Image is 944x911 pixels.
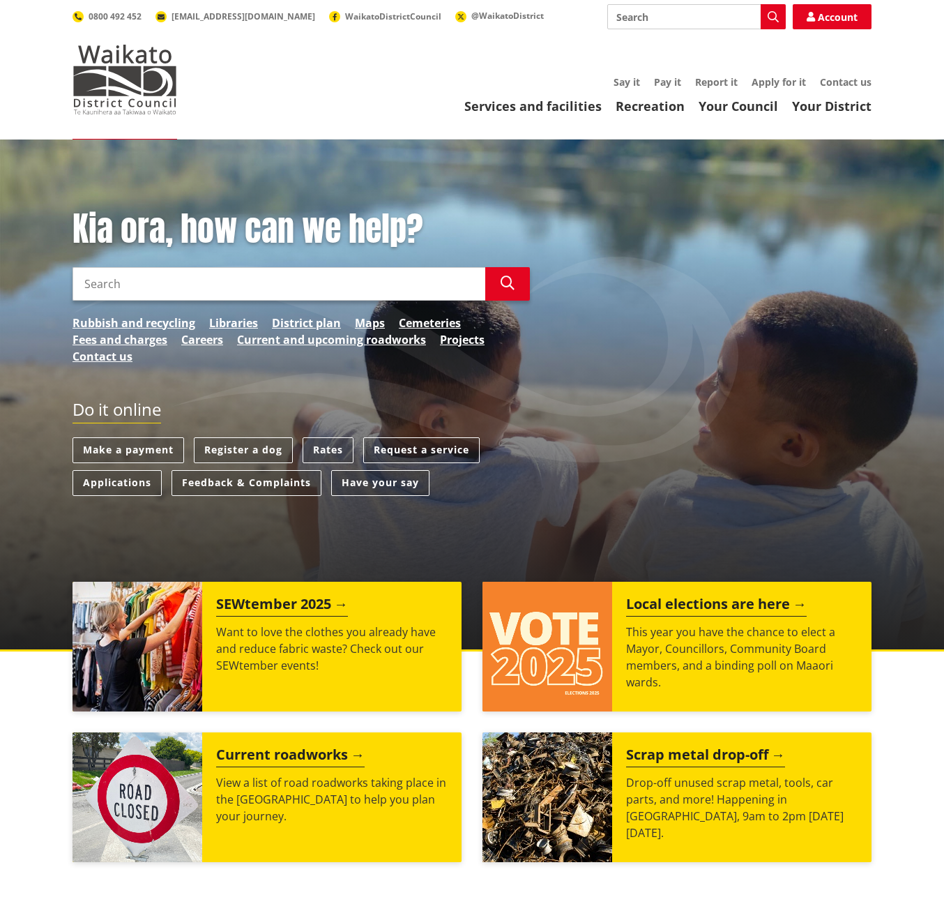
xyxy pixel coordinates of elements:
span: 0800 492 452 [89,10,142,22]
a: Report it [695,75,738,89]
h2: Current roadworks [216,746,365,767]
h2: Scrap metal drop-off [626,746,785,767]
a: Careers [181,331,223,348]
a: Fees and charges [73,331,167,348]
a: Libraries [209,315,258,331]
a: Account [793,4,871,29]
img: Road closed sign [73,732,202,862]
a: Register a dog [194,437,293,463]
a: [EMAIL_ADDRESS][DOMAIN_NAME] [155,10,315,22]
img: Scrap metal collection [482,732,612,862]
a: WaikatoDistrictCouncil [329,10,441,22]
a: Feedback & Complaints [172,470,321,496]
span: [EMAIL_ADDRESS][DOMAIN_NAME] [172,10,315,22]
a: Your District [792,98,871,114]
a: Maps [355,315,385,331]
h2: SEWtember 2025 [216,596,348,617]
a: A massive pile of rusted scrap metal, including wheels and various industrial parts, under a clea... [482,732,871,862]
img: Vote 2025 [482,582,612,712]
img: Waikato District Council - Te Kaunihera aa Takiwaa o Waikato [73,45,177,114]
a: Request a service [363,437,480,463]
p: Drop-off unused scrap metal, tools, car parts, and more! Happening in [GEOGRAPHIC_DATA], 9am to 2... [626,774,858,841]
a: Projects [440,331,485,348]
p: View a list of road roadworks taking place in the [GEOGRAPHIC_DATA] to help you plan your journey. [216,774,448,825]
a: Services and facilities [464,98,602,114]
input: Search input [73,267,485,301]
a: Pay it [654,75,681,89]
input: Search input [607,4,786,29]
a: Contact us [820,75,871,89]
span: WaikatoDistrictCouncil [345,10,441,22]
a: Current and upcoming roadworks [237,331,426,348]
a: Local elections are here This year you have the chance to elect a Mayor, Councillors, Community B... [482,582,871,712]
a: Have your say [331,470,429,496]
h2: Local elections are here [626,596,807,617]
a: Current roadworks View a list of road roadworks taking place in the [GEOGRAPHIC_DATA] to help you... [73,732,462,862]
a: Apply for it [752,75,806,89]
a: Your Council [699,98,778,114]
a: 0800 492 452 [73,10,142,22]
a: Applications [73,470,162,496]
a: Say it [614,75,640,89]
img: SEWtember [73,582,202,712]
h2: Do it online [73,400,161,424]
h1: Kia ora, how can we help? [73,209,530,250]
a: Rates [303,437,353,463]
a: Recreation [616,98,685,114]
span: @WaikatoDistrict [471,10,544,22]
a: Cemeteries [399,315,461,331]
a: SEWtember 2025 Want to love the clothes you already have and reduce fabric waste? Check out our S... [73,582,462,712]
a: District plan [272,315,341,331]
a: Rubbish and recycling [73,315,195,331]
p: Want to love the clothes you already have and reduce fabric waste? Check out our SEWtember events! [216,624,448,674]
a: Contact us [73,348,132,365]
p: This year you have the chance to elect a Mayor, Councillors, Community Board members, and a bindi... [626,624,858,691]
a: Make a payment [73,437,184,463]
a: @WaikatoDistrict [455,10,544,22]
